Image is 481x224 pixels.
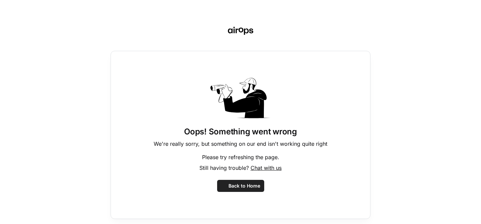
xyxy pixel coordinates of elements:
[184,126,297,137] h1: Oops! Something went wrong
[251,164,282,171] span: Chat with us
[217,180,264,192] button: Back to Home
[199,164,282,172] p: Still having trouble?
[228,183,260,189] span: Back to Home
[202,153,279,161] p: Please try refreshing the page.
[154,140,327,148] p: We're really sorry, but something on our end isn't working quite right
